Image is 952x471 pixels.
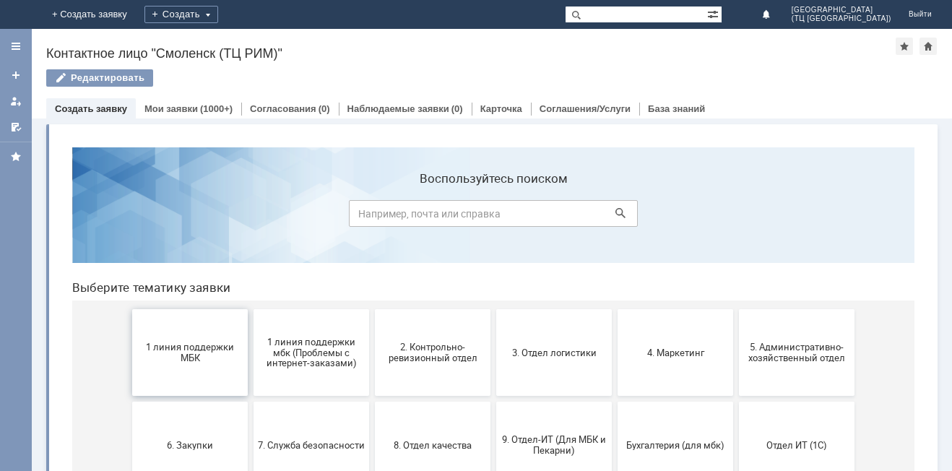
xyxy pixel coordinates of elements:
[683,303,789,314] span: Отдел ИТ (1С)
[4,116,27,139] a: Мои согласования
[76,206,183,228] span: 1 линия поддержки МБК
[319,303,425,314] span: 8. Отдел качества
[319,396,425,407] span: Финансовый отдел
[288,35,577,50] label: Воспользуйтесь поиском
[288,64,577,91] input: Например, почта или справка
[678,358,794,445] button: [PERSON_NAME]. Услуги ИТ для МБК (оформляет L1)
[540,103,631,114] a: Соглашения/Услуги
[792,14,891,23] span: (ТЦ [GEOGRAPHIC_DATA])
[144,103,198,114] a: Мои заявки
[314,173,430,260] button: 2. Контрольно-ревизионный отдел
[319,103,330,114] div: (0)
[561,303,668,314] span: Бухгалтерия (для мбк)
[4,64,27,87] a: Создать заявку
[200,103,233,114] div: (1000+)
[919,38,937,55] div: Сделать домашней страницей
[46,46,896,61] div: Контактное лицо "Смоленск (ТЦ РИМ)"
[314,266,430,353] button: 8. Отдел качества
[347,103,449,114] a: Наблюдаемые заявки
[561,211,668,222] span: 4. Маркетинг
[314,358,430,445] button: Финансовый отдел
[557,266,672,353] button: Бухгалтерия (для мбк)
[648,103,705,114] a: База знаний
[557,358,672,445] button: Это соглашение не активно!
[896,38,913,55] div: Добавить в избранное
[683,206,789,228] span: 5. Административно-хозяйственный отдел
[436,358,551,445] button: Франчайзинг
[4,90,27,113] a: Мои заявки
[197,303,304,314] span: 7. Служба безопасности
[707,7,722,20] span: Расширенный поиск
[12,144,854,159] header: Выберите тематику заявки
[792,6,891,14] span: [GEOGRAPHIC_DATA]
[197,396,304,407] span: Отдел-ИТ (Офис)
[76,303,183,314] span: 6. Закупки
[197,200,304,233] span: 1 линия поддержки мбк (Проблемы с интернет-заказами)
[557,173,672,260] button: 4. Маркетинг
[561,391,668,412] span: Это соглашение не активно!
[144,6,218,23] div: Создать
[250,103,316,114] a: Согласования
[72,173,187,260] button: 1 линия поддержки МБК
[193,358,308,445] button: Отдел-ИТ (Офис)
[193,173,308,260] button: 1 линия поддержки мбк (Проблемы с интернет-заказами)
[440,298,547,320] span: 9. Отдел-ИТ (Для МБК и Пекарни)
[678,266,794,353] button: Отдел ИТ (1С)
[436,266,551,353] button: 9. Отдел-ИТ (Для МБК и Пекарни)
[72,266,187,353] button: 6. Закупки
[480,103,522,114] a: Карточка
[678,173,794,260] button: 5. Административно-хозяйственный отдел
[193,266,308,353] button: 7. Служба безопасности
[440,211,547,222] span: 3. Отдел логистики
[451,103,463,114] div: (0)
[72,358,187,445] button: Отдел-ИТ (Битрикс24 и CRM)
[55,103,127,114] a: Создать заявку
[76,391,183,412] span: Отдел-ИТ (Битрикс24 и CRM)
[436,173,551,260] button: 3. Отдел логистики
[683,385,789,418] span: [PERSON_NAME]. Услуги ИТ для МБК (оформляет L1)
[319,206,425,228] span: 2. Контрольно-ревизионный отдел
[440,396,547,407] span: Франчайзинг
